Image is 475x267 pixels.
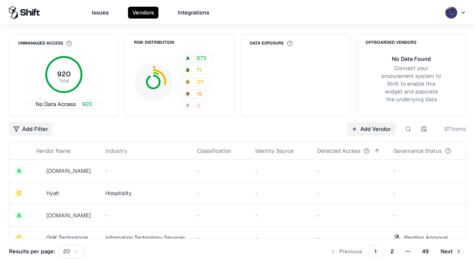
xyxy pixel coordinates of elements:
[29,100,99,109] button: No Data Access920
[36,189,43,197] img: Hyatt
[250,40,293,46] div: Data Exposure
[18,40,72,46] div: Unmanaged Access
[255,147,294,155] div: Identity Source
[347,122,396,136] a: Add Vendor
[15,167,23,175] div: A
[197,90,202,98] span: 16
[197,147,232,155] div: Classification
[185,79,191,85] div: C
[255,211,305,219] div: -
[317,189,381,197] div: -
[105,147,127,155] div: Industry
[384,245,400,258] button: 2
[317,211,381,219] div: -
[392,55,431,63] div: No Data Found
[197,189,243,197] div: -
[128,7,158,19] button: Vendors
[9,122,53,136] button: Add Filter
[46,189,59,197] div: Hyatt
[436,125,466,133] div: 971 items
[36,167,43,175] img: intrado.com
[15,212,23,219] div: A
[197,66,202,74] span: 71
[393,211,463,219] div: -
[185,67,191,73] div: B
[416,245,435,258] button: 49
[15,234,23,241] div: C
[197,54,206,62] span: 673
[173,7,214,19] button: Integrations
[197,167,243,175] div: -
[185,91,191,97] div: D
[46,167,91,175] div: [DOMAIN_NAME]
[15,189,23,197] div: C
[255,189,305,197] div: -
[255,167,305,175] div: -
[317,234,381,241] div: -
[105,167,185,175] div: -
[36,147,71,155] div: Vendor Name
[197,78,204,86] span: 211
[178,54,213,63] button: A673
[393,189,463,197] div: -
[59,78,69,84] tspan: Total
[105,189,185,197] div: Hospitality
[46,211,91,219] div: [DOMAIN_NAME]
[393,147,442,155] div: Governance Status
[185,55,191,61] div: A
[368,245,383,258] button: 1
[57,70,71,78] tspan: 920
[178,66,208,75] button: B71
[380,64,442,103] div: Connect your procurement system to Shift to enable this widget and populate the underlying data
[326,245,466,258] nav: pagination
[436,245,466,258] button: Next
[36,234,43,241] img: GHK Technologies Inc.
[9,247,55,255] p: Results per page:
[134,40,174,44] div: Risk Distribution
[87,7,113,19] button: Issues
[178,78,210,86] button: C211
[105,211,185,219] div: -
[105,234,185,241] div: Information Technology Services
[317,167,381,175] div: -
[255,234,305,241] div: -
[36,100,76,108] span: No Data Access
[82,100,92,108] span: 920
[197,234,243,241] div: -
[197,211,243,219] div: -
[317,147,361,155] div: Detected Access
[36,212,43,219] img: primesec.co.il
[404,234,448,241] div: Pending Approval
[393,167,463,175] div: -
[46,234,94,241] div: GHK Technologies Inc.
[366,40,416,44] div: Offboarded Vendors
[178,89,209,98] button: D16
